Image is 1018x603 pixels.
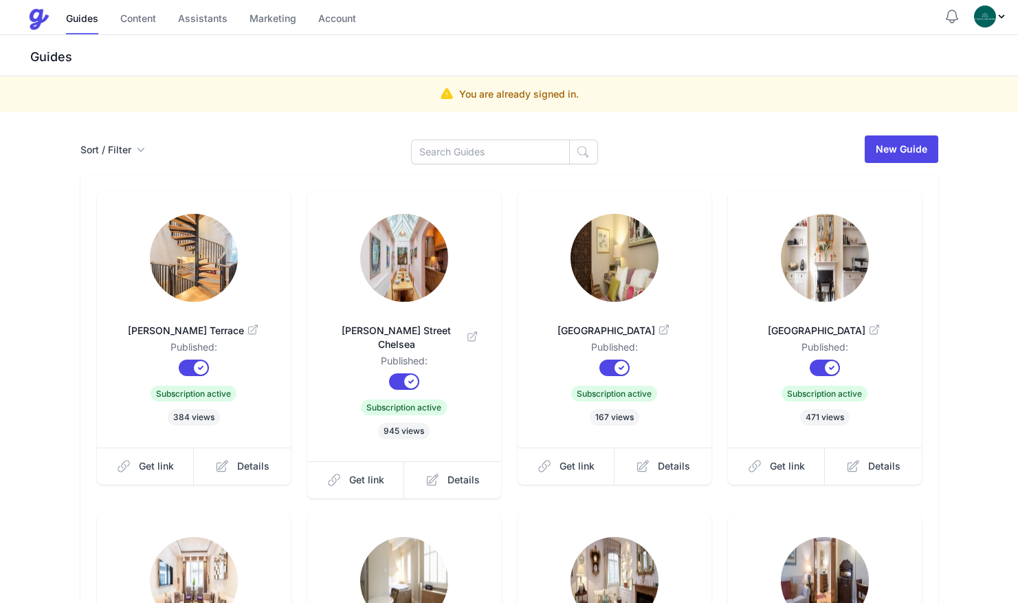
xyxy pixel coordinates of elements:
[329,307,479,354] a: [PERSON_NAME] Street Chelsea
[750,324,900,338] span: [GEOGRAPHIC_DATA]
[590,409,639,426] span: 167 views
[750,340,900,360] dd: Published:
[151,386,236,402] span: Subscription active
[250,5,296,34] a: Marketing
[318,5,356,34] a: Account
[80,143,145,157] button: Sort / Filter
[411,140,570,164] input: Search Guides
[770,459,805,473] span: Get link
[404,461,501,498] a: Details
[571,214,659,302] img: 9b5v0ir1hdq8hllsqeesm40py5rd
[974,6,996,28] img: oovs19i4we9w73xo0bfpgswpi0cd
[560,459,595,473] span: Get link
[750,307,900,340] a: [GEOGRAPHIC_DATA]
[800,409,850,426] span: 471 views
[728,448,826,485] a: Get link
[360,214,448,302] img: wq8sw0j47qm6nw759ko380ndfzun
[97,448,195,485] a: Get link
[378,423,430,439] span: 945 views
[139,459,174,473] span: Get link
[540,324,689,338] span: [GEOGRAPHIC_DATA]
[518,448,615,485] a: Get link
[865,135,938,163] a: New Guide
[781,214,869,302] img: hdmgvwaq8kfuacaafu0ghkkjd0oq
[615,448,711,485] a: Details
[447,473,480,487] span: Details
[349,473,384,487] span: Get link
[119,340,269,360] dd: Published:
[974,6,1007,28] div: Profile Menu
[658,459,690,473] span: Details
[944,8,960,25] button: Notifications
[782,386,867,402] span: Subscription active
[119,307,269,340] a: [PERSON_NAME] Terrace
[825,448,922,485] a: Details
[194,448,291,485] a: Details
[329,324,479,351] span: [PERSON_NAME] Street Chelsea
[868,459,900,473] span: Details
[120,5,156,34] a: Content
[571,386,657,402] span: Subscription active
[150,214,238,302] img: mtasz01fldrr9v8cnif9arsj44ov
[307,461,405,498] a: Get link
[119,324,269,338] span: [PERSON_NAME] Terrace
[237,459,269,473] span: Details
[540,307,689,340] a: [GEOGRAPHIC_DATA]
[459,87,579,101] p: You are already signed in.
[540,340,689,360] dd: Published:
[168,409,220,426] span: 384 views
[178,5,228,34] a: Assistants
[329,354,479,373] dd: Published:
[361,399,447,415] span: Subscription active
[66,5,98,34] a: Guides
[27,49,1018,65] h3: Guides
[27,8,49,30] img: Guestive Guides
